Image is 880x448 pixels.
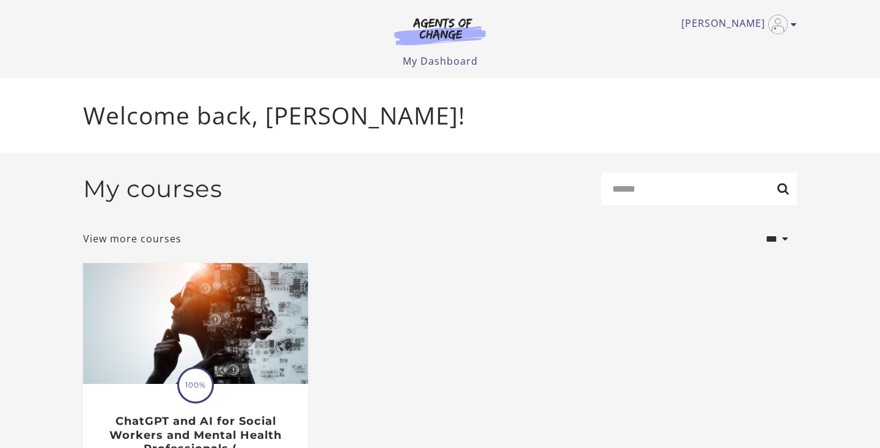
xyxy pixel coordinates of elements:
[381,17,499,45] img: Agents of Change Logo
[83,175,222,203] h2: My courses
[681,15,791,34] a: Toggle menu
[83,98,797,134] p: Welcome back, [PERSON_NAME]!
[83,231,182,246] a: View more courses
[179,369,212,402] span: 100%
[403,54,478,68] a: My Dashboard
